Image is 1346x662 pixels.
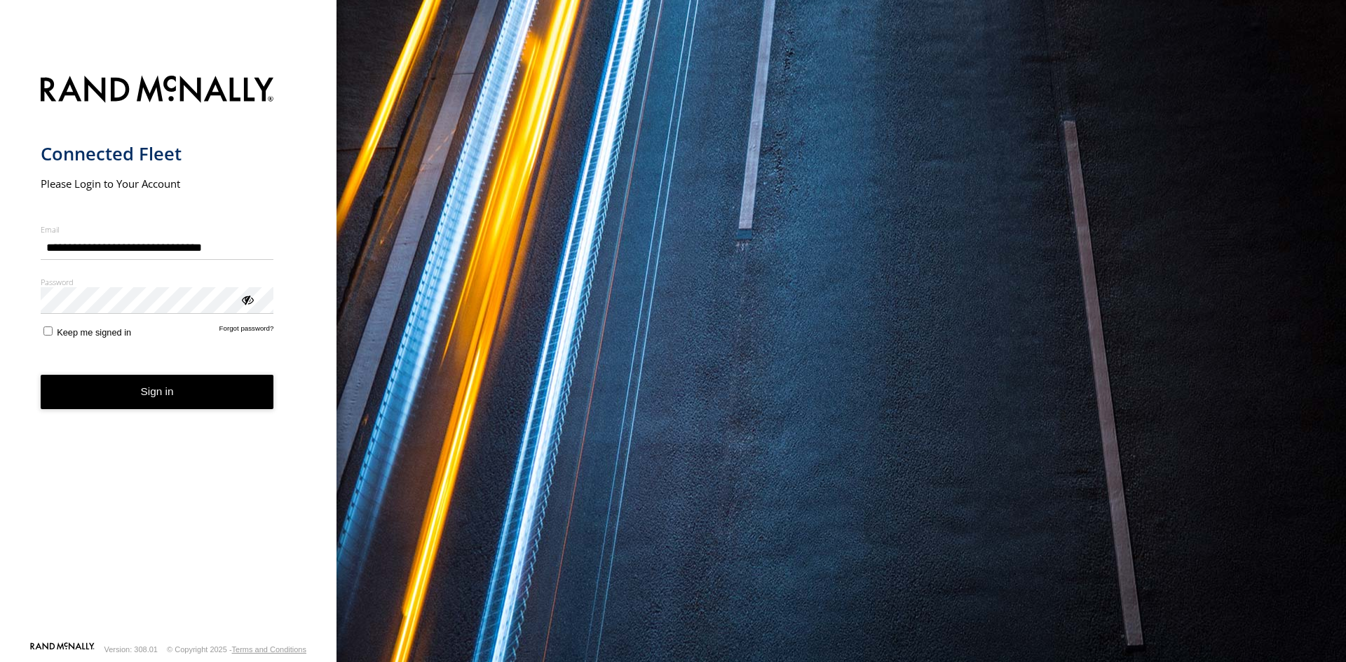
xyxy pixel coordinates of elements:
label: Email [41,224,274,235]
a: Visit our Website [30,642,95,656]
form: main [41,67,297,641]
div: ViewPassword [240,292,254,306]
h2: Please Login to Your Account [41,177,274,191]
div: Version: 308.01 [104,645,158,654]
a: Terms and Conditions [232,645,306,654]
button: Sign in [41,375,274,409]
a: Forgot password? [219,324,274,338]
h1: Connected Fleet [41,142,274,165]
span: Keep me signed in [57,327,131,338]
img: Rand McNally [41,73,274,109]
label: Password [41,277,274,287]
input: Keep me signed in [43,326,53,336]
div: © Copyright 2025 - [167,645,306,654]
